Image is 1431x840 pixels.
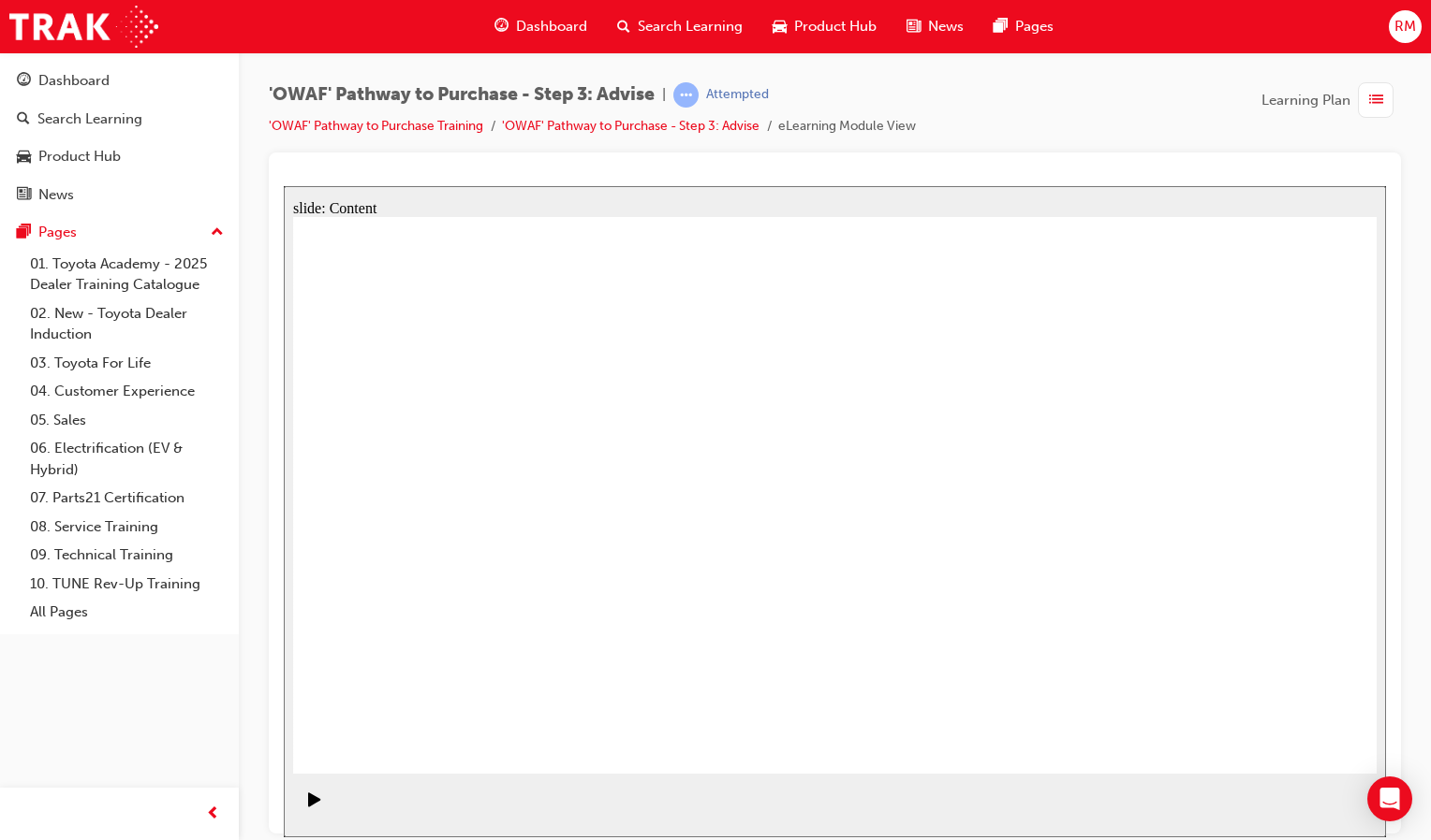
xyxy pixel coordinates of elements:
a: Product Hub [7,139,231,174]
span: car-icon [17,149,31,166]
a: 02. New - Toyota Dealer Induction [22,299,231,349]
div: Pages [38,222,77,243]
a: 09. Technical Training [22,541,231,570]
a: All Pages [22,598,231,627]
span: guage-icon [494,15,509,38]
div: Attempted [706,86,769,104]
a: 'OWAF' Pathway to Purchase Training [269,118,483,134]
span: Dashboard [516,16,587,37]
div: playback controls [9,590,41,651]
button: DashboardSearch LearningProduct HubNews [7,60,231,215]
span: list-icon [1369,89,1383,112]
span: news-icon [17,187,31,204]
span: learningRecordVerb_ATTEMPT-icon [673,82,699,108]
span: Product Hub [794,16,877,37]
button: Pages [7,215,231,250]
span: RM [1394,16,1416,37]
span: pages-icon [994,15,1008,38]
div: Search Learning [37,109,142,130]
a: pages-iconPages [979,7,1069,46]
span: search-icon [17,111,30,128]
span: Pages [1015,16,1054,37]
span: Search Learning [638,16,743,37]
span: 'OWAF' Pathway to Purchase - Step 3: Advise [269,84,655,106]
div: Product Hub [38,146,121,167]
span: prev-icon [206,803,220,826]
a: 03. Toyota For Life [22,349,231,378]
span: pages-icon [17,224,31,241]
span: News [928,16,964,37]
a: 10. TUNE Rev-Up Training [22,570,231,599]
a: search-iconSearch Learning [602,7,758,46]
span: news-icon [907,15,921,38]
a: news-iconNews [892,7,979,46]
a: Search Learning [7,102,231,137]
span: car-icon [773,15,787,38]
div: Open Intercom Messenger [1367,776,1412,821]
div: News [38,184,74,206]
span: search-icon [617,15,630,38]
button: Learning Plan [1261,82,1401,118]
a: 07. Parts21 Certification [22,484,231,513]
a: 04. Customer Experience [22,377,231,406]
li: eLearning Module View [778,116,916,138]
a: 'OWAF' Pathway to Purchase - Step 3: Advise [502,118,760,134]
a: car-iconProduct Hub [758,7,892,46]
img: Trak [9,6,158,48]
a: 01. Toyota Academy - 2025 Dealer Training Catalogue [22,250,231,299]
a: guage-iconDashboard [479,7,602,46]
div: Dashboard [38,70,110,92]
a: 08. Service Training [22,513,231,542]
span: Learning Plan [1261,90,1350,111]
span: | [662,84,666,106]
button: Play (Ctrl+Alt+P) [9,605,41,637]
a: 05. Sales [22,406,231,435]
button: RM [1389,10,1422,43]
a: News [7,178,231,212]
a: Dashboard [7,64,231,98]
span: up-icon [211,221,224,245]
span: guage-icon [17,73,31,90]
a: 06. Electrification (EV & Hybrid) [22,434,231,484]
